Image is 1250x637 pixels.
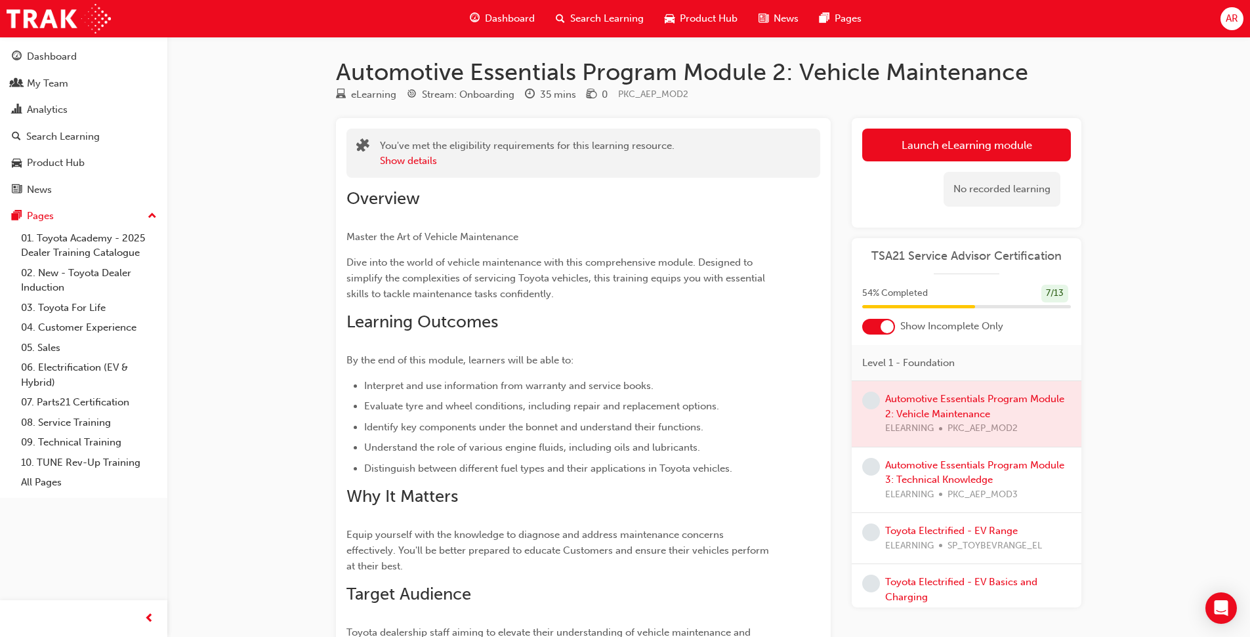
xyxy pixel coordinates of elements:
[885,576,1037,603] a: Toyota Electrified - EV Basics and Charging
[346,486,458,506] span: Why It Matters
[16,453,162,473] a: 10. TUNE Rev-Up Training
[16,338,162,358] a: 05. Sales
[835,11,862,26] span: Pages
[862,286,928,301] span: 54 % Completed
[5,178,162,202] a: News
[27,155,85,171] div: Product Hub
[862,129,1071,161] a: Launch eLearning module
[16,413,162,433] a: 08. Service Training
[759,10,768,27] span: news-icon
[336,87,396,103] div: Type
[144,611,154,627] span: prev-icon
[5,45,162,69] a: Dashboard
[12,211,22,222] span: pages-icon
[407,89,417,101] span: target-icon
[12,131,21,143] span: search-icon
[380,154,437,169] button: Show details
[16,392,162,413] a: 07. Parts21 Certification
[885,487,934,503] span: ELEARNING
[948,604,1042,619] span: SP_TOYBEVBASICS_EL
[525,87,576,103] div: Duration
[351,87,396,102] div: eLearning
[570,11,644,26] span: Search Learning
[356,140,369,155] span: puzzle-icon
[16,432,162,453] a: 09. Technical Training
[16,298,162,318] a: 03. Toyota For Life
[12,157,22,169] span: car-icon
[900,319,1003,334] span: Show Incomplete Only
[12,51,22,63] span: guage-icon
[407,87,514,103] div: Stream
[12,104,22,116] span: chart-icon
[5,204,162,228] button: Pages
[774,11,799,26] span: News
[948,487,1018,503] span: PKC_AEP_MOD3
[346,257,768,300] span: Dive into the world of vehicle maintenance with this comprehensive module. Designed to simplify t...
[665,10,675,27] span: car-icon
[540,87,576,102] div: 35 mins
[380,138,675,168] div: You've met the eligibility requirements for this learning resource.
[364,462,732,474] span: Distinguish between different fuel types and their applications in Toyota vehicles.
[346,354,573,366] span: By the end of this module, learners will be able to:
[346,584,471,604] span: Target Audience
[459,5,545,32] a: guage-iconDashboard
[346,529,772,572] span: Equip yourself with the knowledge to diagnose and address maintenance concerns effectively. You'l...
[862,356,955,371] span: Level 1 - Foundation
[862,392,880,409] span: learningRecordVerb_NONE-icon
[618,89,688,100] span: Learning resource code
[5,42,162,204] button: DashboardMy TeamAnalyticsSearch LearningProduct HubNews
[27,209,54,224] div: Pages
[12,184,22,196] span: news-icon
[885,539,934,554] span: ELEARNING
[5,72,162,96] a: My Team
[5,151,162,175] a: Product Hub
[587,89,596,101] span: money-icon
[485,11,535,26] span: Dashboard
[944,172,1060,207] div: No recorded learning
[346,312,498,332] span: Learning Outcomes
[862,458,880,476] span: learningRecordVerb_NONE-icon
[1205,592,1237,624] div: Open Intercom Messenger
[27,49,77,64] div: Dashboard
[16,318,162,338] a: 04. Customer Experience
[5,98,162,122] a: Analytics
[27,102,68,117] div: Analytics
[587,87,608,103] div: Price
[364,400,719,412] span: Evaluate tyre and wheel conditions, including repair and replacement options.
[885,604,934,619] span: ELEARNING
[12,78,22,90] span: people-icon
[1041,285,1068,302] div: 7 / 13
[16,358,162,392] a: 06. Electrification (EV & Hybrid)
[1220,7,1243,30] button: AR
[27,76,68,91] div: My Team
[7,4,111,33] img: Trak
[148,208,157,225] span: up-icon
[16,263,162,298] a: 02. New - Toyota Dealer Induction
[364,421,703,433] span: Identify key components under the bonnet and understand their functions.
[336,89,346,101] span: learningResourceType_ELEARNING-icon
[16,228,162,263] a: 01. Toyota Academy - 2025 Dealer Training Catalogue
[820,10,829,27] span: pages-icon
[16,472,162,493] a: All Pages
[525,89,535,101] span: clock-icon
[885,525,1018,537] a: Toyota Electrified - EV Range
[862,524,880,541] span: learningRecordVerb_NONE-icon
[5,125,162,149] a: Search Learning
[346,188,420,209] span: Overview
[885,459,1064,486] a: Automotive Essentials Program Module 3: Technical Knowledge
[748,5,809,32] a: news-iconNews
[545,5,654,32] a: search-iconSearch Learning
[862,575,880,592] span: learningRecordVerb_NONE-icon
[654,5,748,32] a: car-iconProduct Hub
[680,11,738,26] span: Product Hub
[862,249,1071,264] a: TSA21 Service Advisor Certification
[556,10,565,27] span: search-icon
[1226,11,1238,26] span: AR
[364,442,700,453] span: Understand the role of various engine fluids, including oils and lubricants.
[422,87,514,102] div: Stream: Onboarding
[336,58,1081,87] h1: Automotive Essentials Program Module 2: Vehicle Maintenance
[809,5,872,32] a: pages-iconPages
